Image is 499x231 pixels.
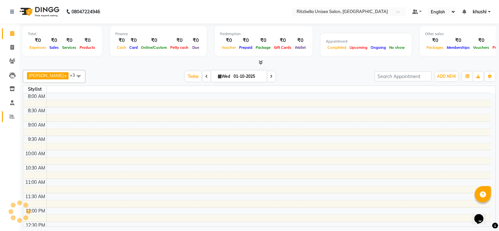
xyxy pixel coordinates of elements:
[60,45,78,50] span: Services
[24,222,46,229] div: 12:30 PM
[28,45,48,50] span: Expenses
[169,45,190,50] span: Petty cash
[28,37,48,44] div: ₹0
[216,74,232,79] span: Wed
[128,37,139,44] div: ₹0
[435,72,458,81] button: ADD NEW
[17,3,61,21] img: logo
[24,150,46,157] div: 10:00 AM
[471,37,491,44] div: ₹0
[60,37,78,44] div: ₹0
[445,45,471,50] span: Memberships
[369,45,388,50] span: Ongoing
[29,73,64,78] span: [PERSON_NAME]
[272,37,293,44] div: ₹0
[27,93,46,100] div: 8:00 AM
[472,205,493,224] iframe: chat widget
[237,37,254,44] div: ₹0
[64,73,67,78] a: x
[23,86,46,93] div: Stylist
[70,73,80,78] span: +3
[169,37,190,44] div: ₹0
[48,37,60,44] div: ₹0
[115,31,201,37] div: Finance
[24,193,46,200] div: 11:30 AM
[348,45,369,50] span: Upcoming
[445,37,471,44] div: ₹0
[191,45,201,50] span: Due
[71,3,100,21] b: 08047224946
[220,45,237,50] span: Voucher
[27,107,46,114] div: 8:30 AM
[293,45,307,50] span: Wallet
[128,45,139,50] span: Card
[115,37,128,44] div: ₹0
[78,45,97,50] span: Products
[437,74,456,79] span: ADD NEW
[425,45,445,50] span: Packages
[254,45,272,50] span: Package
[139,45,169,50] span: Online/Custom
[115,45,128,50] span: Cash
[375,71,431,81] input: Search Appointment
[471,45,491,50] span: Vouchers
[237,45,254,50] span: Prepaid
[48,45,60,50] span: Sales
[272,45,293,50] span: Gift Cards
[326,45,348,50] span: Completed
[473,8,487,15] span: khushi
[220,37,237,44] div: ₹0
[388,45,406,50] span: No show
[27,122,46,129] div: 9:00 AM
[24,179,46,186] div: 11:00 AM
[326,39,406,44] div: Appointment
[293,37,307,44] div: ₹0
[28,31,97,37] div: Total
[24,165,46,171] div: 10:30 AM
[24,208,46,214] div: 12:00 PM
[232,72,264,81] input: 2025-10-01
[254,37,272,44] div: ₹0
[220,31,307,37] div: Redemption
[78,37,97,44] div: ₹0
[425,37,445,44] div: ₹0
[139,37,169,44] div: ₹0
[185,71,201,81] span: Today
[27,136,46,143] div: 9:30 AM
[190,37,201,44] div: ₹0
